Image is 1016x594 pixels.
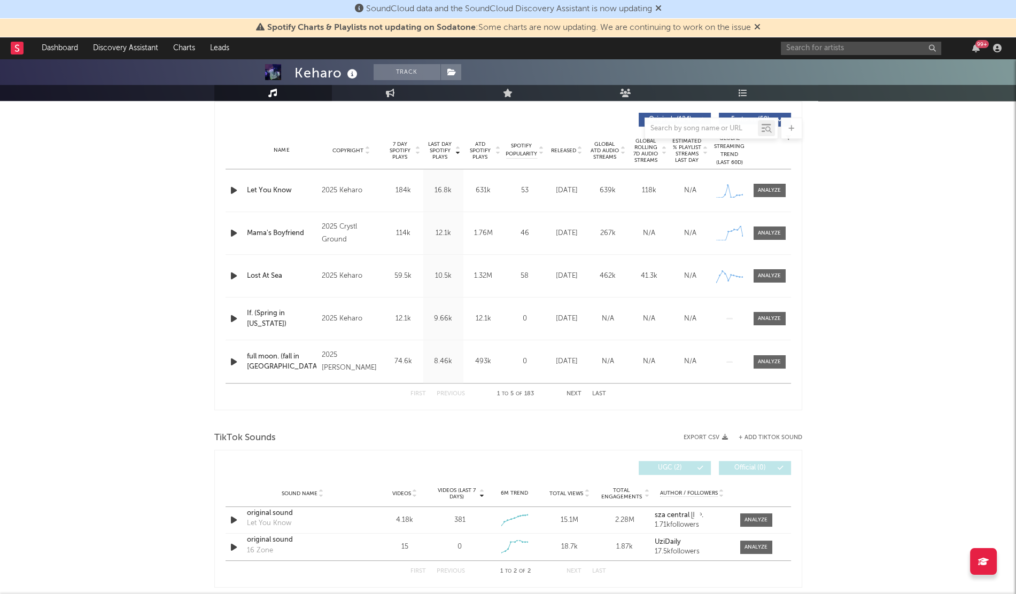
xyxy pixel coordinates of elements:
[410,568,426,574] button: First
[631,228,667,239] div: N/A
[502,392,508,396] span: to
[567,391,581,397] button: Next
[590,185,626,196] div: 639k
[486,388,545,401] div: 1 5 183
[426,185,461,196] div: 16.8k
[386,314,421,324] div: 12.1k
[655,538,681,545] strong: UziDaily
[506,271,544,282] div: 58
[549,314,585,324] div: [DATE]
[322,270,380,283] div: 2025 Keharo
[374,64,440,80] button: Track
[435,487,478,500] span: Videos (last 7 days)
[506,142,537,158] span: Spotify Popularity
[655,512,703,519] strong: sza central ᥫ᭡.
[247,535,359,545] a: original sound
[380,542,430,552] div: 15
[975,40,989,48] div: 99 +
[646,116,695,123] span: Originals ( 124 )
[672,356,708,367] div: N/A
[332,147,363,154] span: Copyright
[322,184,380,197] div: 2025 Keharo
[549,185,585,196] div: [DATE]
[410,391,426,397] button: First
[590,314,626,324] div: N/A
[516,392,522,396] span: of
[545,515,594,526] div: 15.1M
[684,434,728,441] button: Export CSV
[567,568,581,574] button: Next
[426,141,454,160] span: Last Day Spotify Plays
[466,314,501,324] div: 12.1k
[600,487,643,500] span: Total Engagements
[600,542,649,552] div: 1.87k
[247,545,273,556] div: 16 Zone
[437,391,465,397] button: Previous
[719,113,791,127] button: Features(59)
[366,5,652,13] span: SoundCloud data and the SoundCloud Discovery Assistant is now updating
[631,314,667,324] div: N/A
[386,185,421,196] div: 184k
[454,515,465,526] div: 381
[713,135,746,167] div: Global Streaming Trend (Last 60D)
[590,141,619,160] span: Global ATD Audio Streams
[639,461,711,475] button: UGC(2)
[549,271,585,282] div: [DATE]
[247,185,317,196] a: Let You Know
[672,314,708,324] div: N/A
[545,542,594,552] div: 18.7k
[672,271,708,282] div: N/A
[267,24,751,32] span: : Some charts are now updating. We are continuing to work on the issue
[86,37,166,59] a: Discovery Assistant
[590,356,626,367] div: N/A
[392,490,411,497] span: Videos
[322,312,380,325] div: 2025 Keharo
[214,432,276,444] span: TikTok Sounds
[247,146,317,154] div: Name
[426,271,461,282] div: 10.5k
[590,228,626,239] div: 267k
[600,515,649,526] div: 2.28M
[247,351,317,372] a: full moon. (fall in [GEOGRAPHIC_DATA])
[490,489,539,497] div: 6M Trend
[380,515,430,526] div: 4.18k
[590,271,626,282] div: 462k
[247,228,317,239] a: Mama's Boyfriend
[466,185,501,196] div: 631k
[551,147,576,154] span: Released
[728,435,802,441] button: + Add TikTok Sound
[466,271,501,282] div: 1.32M
[655,512,729,519] a: sza central ᥫ᭡.
[247,271,317,282] a: Lost At Sea
[549,490,583,497] span: Total Views
[282,490,317,497] span: Sound Name
[247,518,291,529] div: Let You Know
[386,356,421,367] div: 74.6k
[655,548,729,556] div: 17.5k followers
[631,138,661,163] span: Global Rolling 7D Audio Streams
[386,271,421,282] div: 59.5k
[426,314,461,324] div: 9.66k
[506,356,544,367] div: 0
[739,435,802,441] button: + Add TikTok Sound
[386,228,421,239] div: 114k
[426,356,461,367] div: 8.46k
[639,113,711,127] button: Originals(124)
[519,569,525,574] span: of
[672,228,708,239] div: N/A
[592,391,606,397] button: Last
[506,314,544,324] div: 0
[972,44,980,52] button: 99+
[655,538,729,546] a: UziDaily
[631,356,667,367] div: N/A
[247,308,317,329] a: If. (Spring in [US_STATE])
[466,356,501,367] div: 493k
[506,185,544,196] div: 53
[426,228,461,239] div: 12.1k
[166,37,203,59] a: Charts
[505,569,511,574] span: to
